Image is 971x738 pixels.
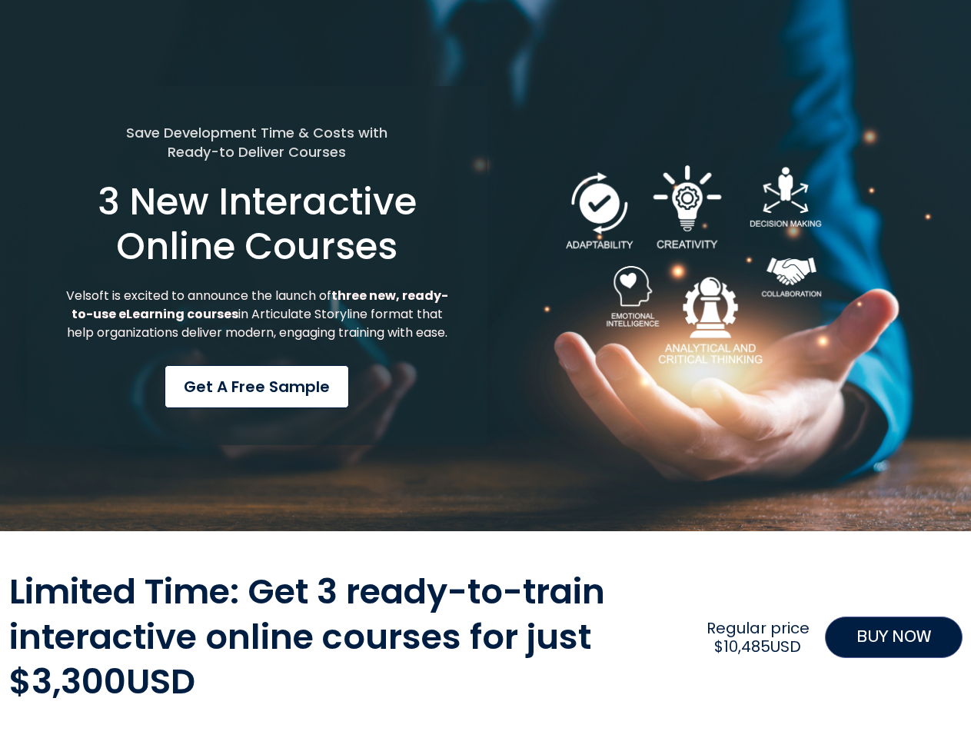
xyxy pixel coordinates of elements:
h2: Regular price $10,485USD [699,619,816,656]
span: Get a Free Sample [184,375,330,398]
a: BUY NOW [825,617,963,658]
h5: Save Development Time & Costs with Ready-to Deliver Courses [64,123,451,161]
strong: three new, ready-to-use eLearning courses [71,287,448,323]
h1: 3 New Interactive Online Courses [64,180,451,268]
h2: Limited Time: Get 3 ready-to-train interactive online courses for just $3,300USD [9,570,692,705]
span: BUY NOW [856,625,931,650]
a: Get a Free Sample [165,365,349,408]
p: Velsoft is excited to announce the launch of in Articulate Storyline format that help organizatio... [64,287,451,342]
